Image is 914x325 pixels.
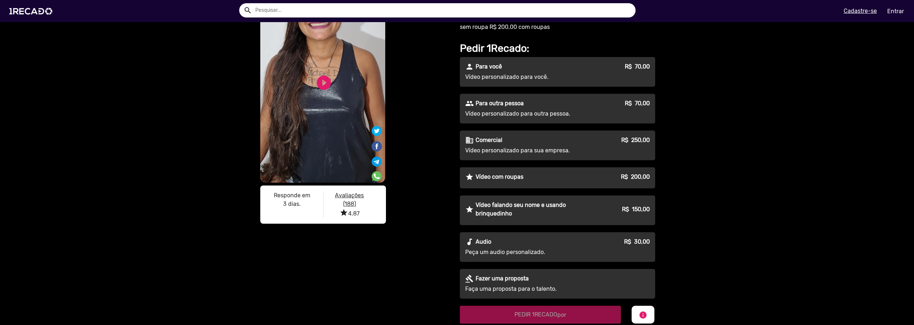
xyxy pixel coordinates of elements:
p: Vídeo com roupas [476,173,523,181]
span: 4.87 [340,210,360,217]
p: Vídeo personalizado para você. [465,73,594,81]
u: Cadastre-se [844,7,877,14]
mat-icon: star [465,173,474,181]
p: R$ 70,00 [625,62,650,71]
p: Comercial [476,136,502,144]
p: R$ 150,00 [622,205,650,214]
p: Audio [476,238,491,246]
mat-icon: info [639,311,647,319]
p: Vídeo personalizado para outra pessoa. [465,110,594,118]
mat-icon: star [465,205,474,214]
p: R$ 30,00 [624,238,650,246]
mat-icon: person [465,62,474,71]
button: Example home icon [241,4,253,16]
p: Responde em [266,191,318,200]
i: Share on WhatsApp [372,170,382,177]
span: PEDIR 1RECADO [514,311,566,318]
span: por [557,311,566,318]
p: Faça uma proposta para o talento. [465,285,594,293]
p: Vídeo personalizado para sua empresa. [465,146,594,155]
i: Share on Telegram [372,156,382,162]
p: Peça um audio personalizado. [465,248,594,257]
button: PEDIR 1RECADOpor [460,306,621,324]
u: Avaliações (188) [335,192,364,207]
p: R$ 200,00 [621,173,650,181]
p: R$ 250,00 [621,136,650,144]
p: Fazer uma proposta [476,274,529,283]
mat-icon: gavel [465,274,474,283]
mat-icon: Example home icon [243,6,252,15]
p: Para outra pessoa [476,99,524,108]
p: Para você [476,62,502,71]
h2: Pedir 1Recado: [460,42,655,55]
mat-icon: audiotrack [465,238,474,246]
input: Pesquisar... [250,3,636,17]
i: Share on Twitter [372,127,382,134]
mat-icon: people [465,99,474,108]
a: Entrar [883,5,909,17]
p: R$ 70,00 [625,99,650,108]
img: Compartilhe no facebook [371,141,382,152]
img: Compartilhe no twitter [372,126,382,136]
p: Vídeo falando seu nome e usando brinquedinho [476,201,594,218]
img: Compartilhe no telegram [372,157,382,167]
a: play_circle_filled [315,74,332,91]
mat-icon: business [465,136,474,144]
i: Share on Facebook [371,140,382,147]
b: 3 dias. [283,200,301,207]
img: Compartilhe no whatsapp [372,171,382,181]
i: star [340,208,348,217]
